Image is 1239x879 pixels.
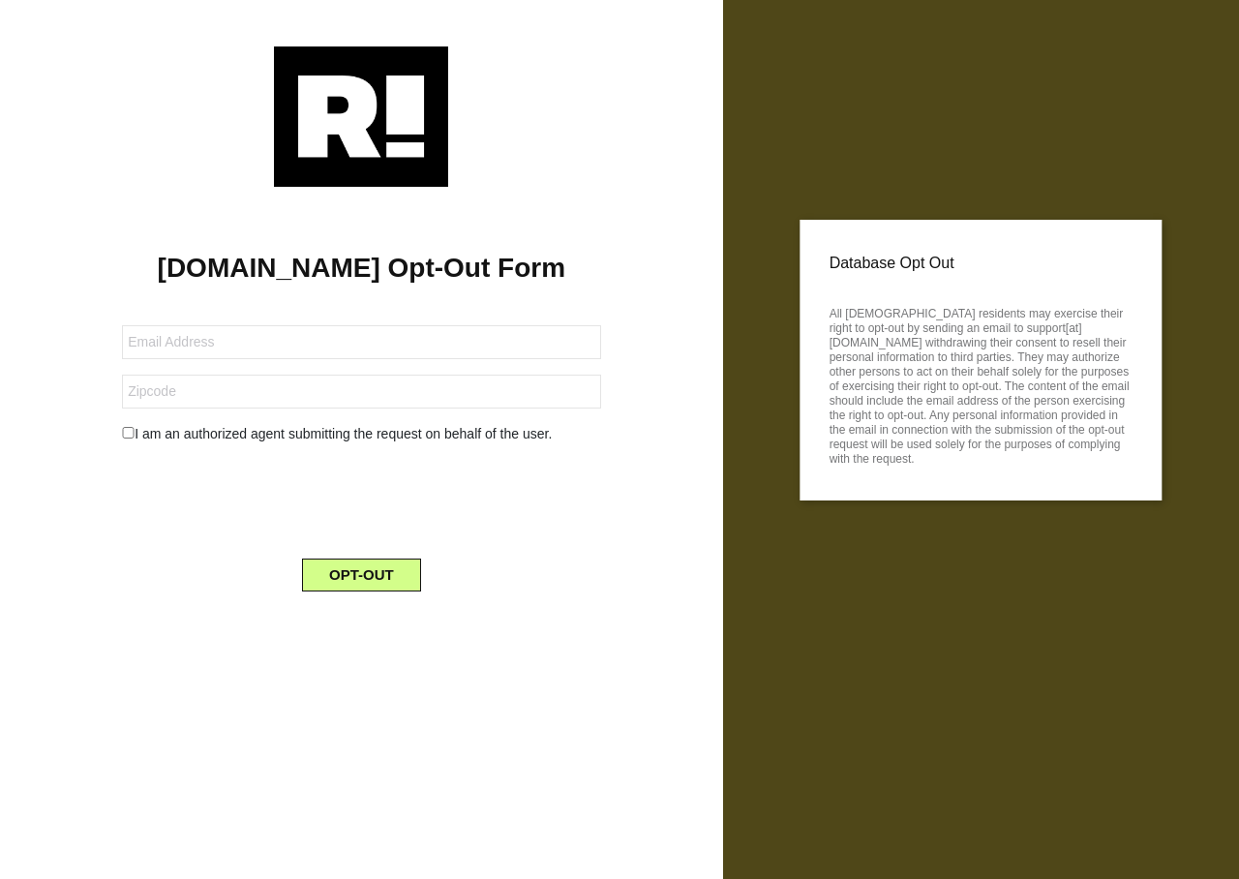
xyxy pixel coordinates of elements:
[274,46,448,187] img: Retention.com
[122,375,600,409] input: Zipcode
[122,325,600,359] input: Email Address
[830,301,1133,467] p: All [DEMOGRAPHIC_DATA] residents may exercise their right to opt-out by sending an email to suppo...
[214,460,508,535] iframe: reCAPTCHA
[107,424,615,444] div: I am an authorized agent submitting the request on behalf of the user.
[830,249,1133,278] p: Database Opt Out
[302,559,421,591] button: OPT-OUT
[29,252,694,285] h1: [DOMAIN_NAME] Opt-Out Form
